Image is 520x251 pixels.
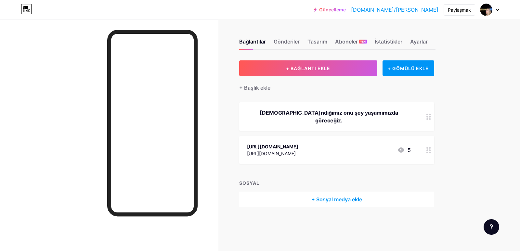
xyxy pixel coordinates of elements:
[247,151,296,156] font: [URL][DOMAIN_NAME]
[319,7,346,12] font: Güncelleme
[307,38,327,45] font: Tasarım
[360,40,366,43] font: YENİ
[351,6,438,14] a: [DOMAIN_NAME]/[PERSON_NAME]
[239,180,259,186] font: SOSYAL
[480,4,492,16] img: aysegcl
[260,109,398,124] font: [DEMOGRAPHIC_DATA]ndığımız onu şey yaşamımızda göreceğiz.
[247,144,298,149] font: [URL][DOMAIN_NAME]
[410,38,428,45] font: Ayarlar
[239,38,266,45] font: Bağlantılar
[388,66,429,71] font: + GÖMÜLÜ EKLE
[448,7,471,13] font: Paylaşmak
[274,38,300,45] font: Gönderiler
[311,196,362,203] font: + Sosyal medya ekle
[375,38,402,45] font: İstatistikler
[408,147,411,153] font: 5
[335,38,358,45] font: Aboneler
[239,60,377,76] button: + BAĞLANTI EKLE
[351,6,438,13] font: [DOMAIN_NAME]/[PERSON_NAME]
[286,66,330,71] font: + BAĞLANTI EKLE
[239,84,270,91] font: + Başlık ekle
